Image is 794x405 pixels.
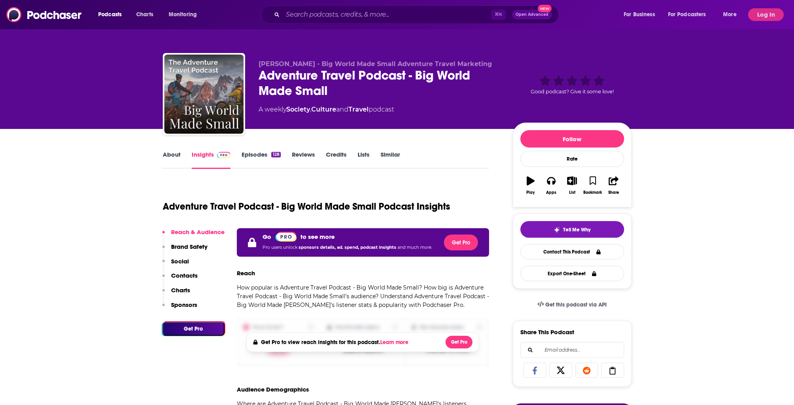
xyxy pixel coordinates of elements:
span: Open Advanced [516,13,548,17]
span: [PERSON_NAME] - Big World Made Small Adventure Travel Marketing [259,60,492,68]
img: Podchaser Pro [275,232,297,242]
p: Sponsors [171,301,197,308]
a: Travel [348,106,369,113]
a: Similar [381,151,400,169]
a: Episodes128 [242,151,280,169]
a: Charts [131,8,158,21]
div: A weekly podcast [259,105,394,114]
button: open menu [163,8,207,21]
img: Podchaser - Follow, Share and Rate Podcasts [6,7,82,22]
div: Search followers [520,342,624,358]
a: Pro website [275,231,297,242]
span: ⌘ K [491,9,506,20]
button: Share [603,171,624,200]
button: Open AdvancedNew [512,10,552,19]
img: Podchaser Pro [217,152,231,158]
img: Adventure Travel Podcast - Big World Made Small [164,55,244,134]
a: Credits [326,151,347,169]
a: InsightsPodchaser Pro [192,151,231,169]
div: Good podcast? Give it some love! [513,60,632,109]
button: Learn more [380,339,410,346]
img: tell me why sparkle [554,227,560,233]
span: sponsors details, ad. spend, podcast insights [299,245,398,250]
div: 128 [271,152,280,157]
span: Tell Me Why [563,227,590,233]
button: open menu [718,8,746,21]
h3: Share This Podcast [520,328,574,336]
button: Get Pro [446,336,472,348]
h3: Reach [237,269,255,277]
button: open menu [663,8,718,21]
a: Share on Facebook [524,363,546,378]
span: Good podcast? Give it some love! [531,89,614,95]
div: Play [526,190,535,195]
h3: Audience Demographics [237,386,309,393]
div: List [569,190,575,195]
button: tell me why sparkleTell Me Why [520,221,624,238]
p: Charts [171,286,190,294]
span: New [538,5,552,12]
button: open menu [618,8,665,21]
button: open menu [93,8,132,21]
h1: Adventure Travel Podcast - Big World Made Small Podcast Insights [163,201,450,212]
div: Search podcasts, credits, & more... [268,6,566,24]
button: List [562,171,582,200]
button: Get Pro [162,322,225,336]
span: , [310,106,311,113]
button: Brand Safety [162,243,208,257]
p: Contacts [171,272,198,279]
a: Society [286,106,310,113]
p: to see more [301,233,335,240]
span: Monitoring [169,9,197,20]
button: Follow [520,130,624,148]
p: Brand Safety [171,243,208,250]
p: Reach & Audience [171,228,225,236]
button: Reach & Audience [162,228,225,243]
a: About [163,151,181,169]
h4: Get Pro to view reach insights for this podcast. [261,339,410,346]
button: Get Pro [444,235,478,250]
button: Sponsors [162,301,197,316]
button: Apps [541,171,562,200]
span: Get this podcast via API [545,301,607,308]
input: Email address... [527,343,617,358]
a: Share on X/Twitter [549,363,572,378]
span: Charts [136,9,153,20]
a: Culture [311,106,336,113]
span: For Podcasters [668,9,706,20]
p: Go [263,233,271,240]
button: Social [162,257,189,272]
span: More [723,9,737,20]
button: Charts [162,286,190,301]
button: Export One-Sheet [520,266,624,281]
a: Get this podcast via API [531,295,613,314]
a: Share on Reddit [575,363,598,378]
a: Contact This Podcast [520,244,624,259]
p: Social [171,257,189,265]
span: and [336,106,348,113]
input: Search podcasts, credits, & more... [283,8,491,21]
button: Log In [748,8,784,21]
div: Bookmark [583,190,602,195]
button: Contacts [162,272,198,286]
button: Bookmark [583,171,603,200]
button: Play [520,171,541,200]
a: Copy Link [601,363,624,378]
a: Lists [358,151,369,169]
span: Podcasts [98,9,122,20]
p: Pro users unlock and much more. [263,242,432,254]
span: For Business [624,9,655,20]
div: Share [608,190,619,195]
div: Apps [546,190,556,195]
a: Reviews [292,151,315,169]
div: Rate [520,151,624,167]
p: How popular is Adventure Travel Podcast - Big World Made Small? How big is Adventure Travel Podca... [237,283,489,309]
